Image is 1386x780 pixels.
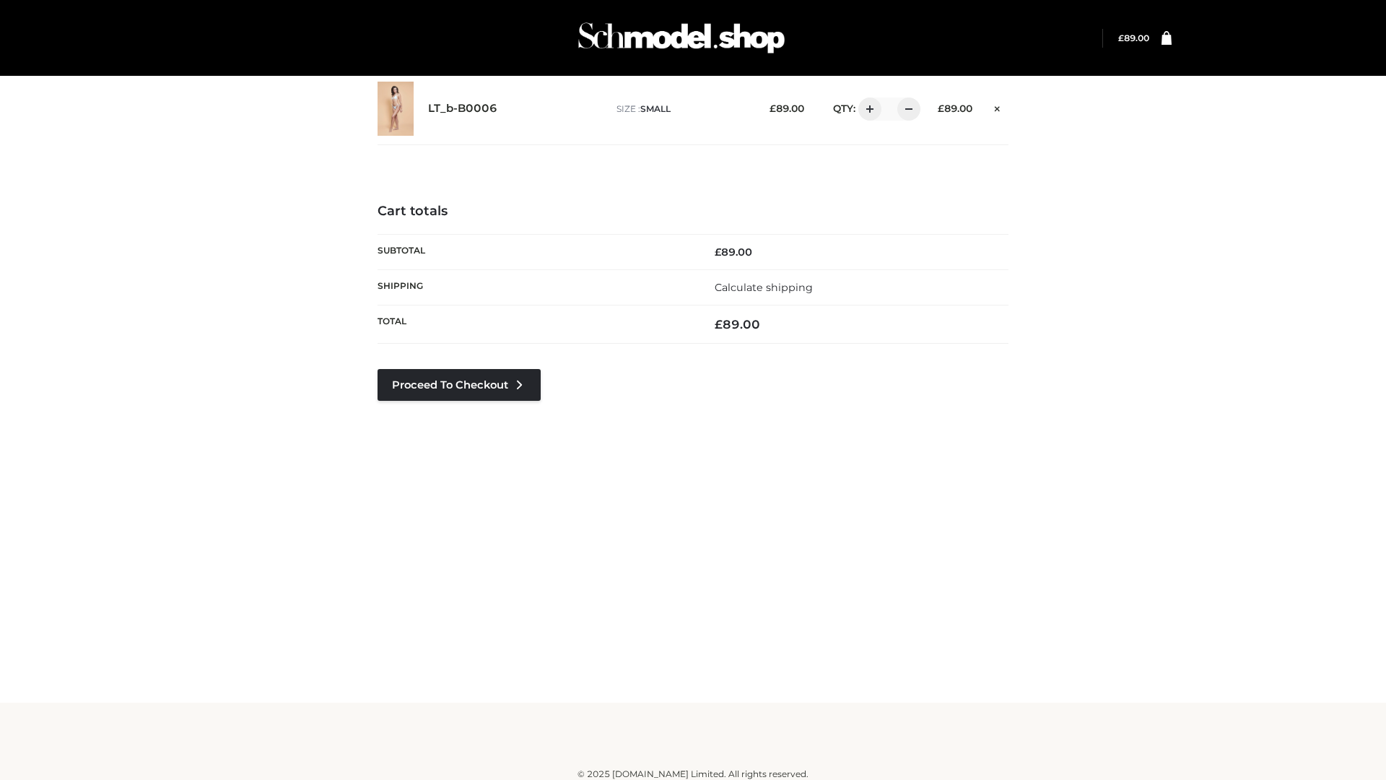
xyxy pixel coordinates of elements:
a: Proceed to Checkout [378,369,541,401]
th: Shipping [378,269,693,305]
a: £89.00 [1118,32,1149,43]
span: £ [770,103,776,114]
bdi: 89.00 [770,103,804,114]
span: £ [938,103,944,114]
img: Schmodel Admin 964 [573,9,790,66]
div: QTY: [819,97,915,121]
a: Remove this item [987,97,1008,116]
span: £ [715,246,721,259]
th: Subtotal [378,234,693,269]
bdi: 89.00 [1118,32,1149,43]
bdi: 89.00 [715,246,752,259]
span: £ [1118,32,1124,43]
p: size : [616,103,747,116]
span: SMALL [640,103,671,114]
bdi: 89.00 [715,317,760,331]
a: Calculate shipping [715,281,813,294]
bdi: 89.00 [938,103,972,114]
th: Total [378,305,693,344]
span: £ [715,317,723,331]
a: LT_b-B0006 [428,102,497,116]
h4: Cart totals [378,204,1008,220]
